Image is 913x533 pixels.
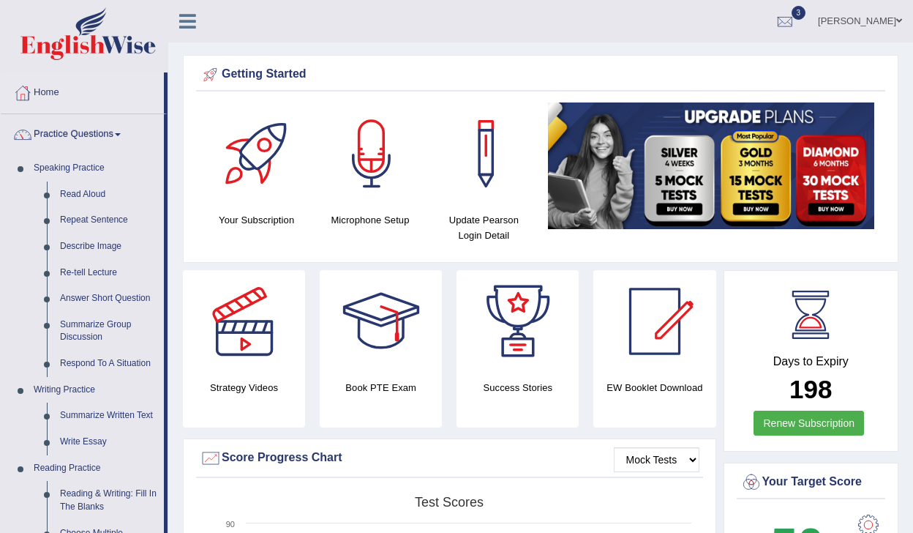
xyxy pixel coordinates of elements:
a: Write Essay [53,429,164,455]
h4: Book PTE Exam [320,380,442,395]
text: 90 [226,520,235,529]
a: Describe Image [53,234,164,260]
h4: EW Booklet Download [593,380,715,395]
h4: Days to Expiry [740,355,882,368]
a: Summarize Group Discussion [53,312,164,351]
a: Practice Questions [1,114,164,151]
div: Getting Started [200,64,882,86]
img: small5.jpg [548,102,874,229]
h4: Update Pearson Login Detail [435,212,533,243]
h4: Your Subscription [207,212,306,228]
h4: Microphone Setup [320,212,419,228]
a: Reading Practice [27,455,164,482]
h4: Strategy Videos [183,380,305,395]
a: Answer Short Question [53,286,164,312]
b: 198 [789,375,832,403]
span: 3 [792,6,806,20]
a: Respond To A Situation [53,351,164,377]
a: Writing Practice [27,377,164,403]
a: Reading & Writing: Fill In The Blanks [53,481,164,520]
a: Speaking Practice [27,155,164,182]
div: Score Progress Chart [200,447,699,469]
a: Home [1,72,164,109]
a: Summarize Written Text [53,403,164,429]
a: Re-tell Lecture [53,260,164,286]
div: Your Target Score [740,471,882,493]
a: Renew Subscription [754,411,864,436]
a: Read Aloud [53,182,164,208]
a: Repeat Sentence [53,207,164,234]
tspan: Test scores [415,495,484,510]
h4: Success Stories [456,380,579,395]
